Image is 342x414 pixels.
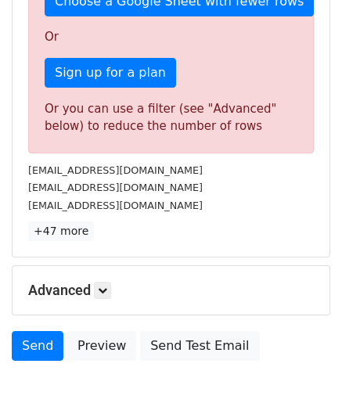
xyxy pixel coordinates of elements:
small: [EMAIL_ADDRESS][DOMAIN_NAME] [28,182,203,193]
p: Or [45,29,297,45]
small: [EMAIL_ADDRESS][DOMAIN_NAME] [28,164,203,176]
div: Or you can use a filter (see "Advanced" below) to reduce the number of rows [45,100,297,135]
a: Preview [67,331,136,361]
a: Send [12,331,63,361]
h5: Advanced [28,282,314,299]
a: +47 more [28,221,94,241]
a: Send Test Email [140,331,259,361]
small: [EMAIL_ADDRESS][DOMAIN_NAME] [28,200,203,211]
a: Sign up for a plan [45,58,176,88]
